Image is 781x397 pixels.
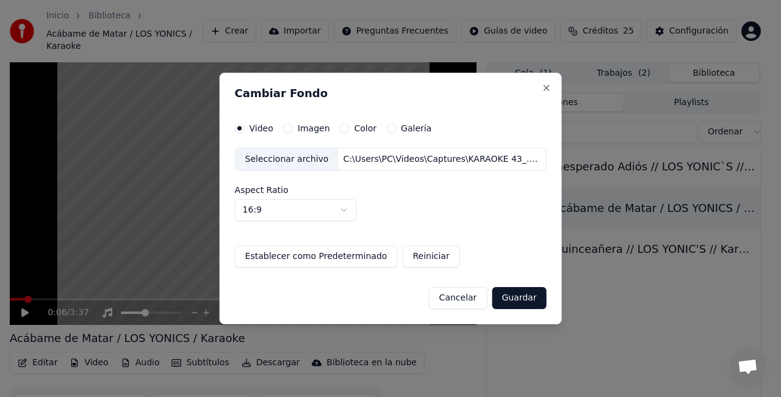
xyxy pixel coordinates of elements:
[355,124,377,133] label: Color
[298,124,330,133] label: Imagen
[235,186,547,194] label: Aspect Ratio
[236,148,339,170] div: Seleccionar archivo
[492,287,546,309] button: Guardar
[402,246,459,268] button: Reiniciar
[338,153,545,166] div: C:\Users\PC\Videos\Captures\KARAOKE 43_.mp4
[235,246,398,268] button: Establecer como Predeterminado
[429,287,488,309] button: Cancelar
[401,124,431,133] label: Galería
[250,124,273,133] label: Video
[235,88,547,99] h2: Cambiar Fondo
